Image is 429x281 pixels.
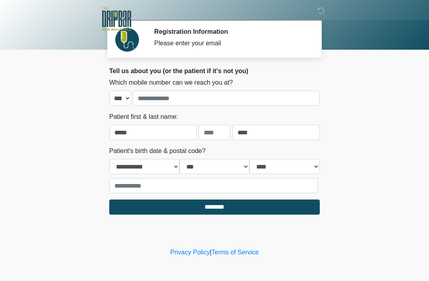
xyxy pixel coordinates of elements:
img: Agent Avatar [115,28,139,52]
a: | [210,249,211,256]
h2: Tell us about you (or the patient if it's not you) [109,67,320,75]
label: Patient's birth date & postal code? [109,146,205,156]
a: Terms of Service [211,249,259,256]
a: Privacy Policy [170,249,210,256]
img: The DRIPBaR - New Braunfels Logo [101,6,131,32]
label: Patient first & last name: [109,112,178,122]
label: Which mobile number can we reach you at? [109,78,233,87]
div: Please enter your email [154,39,308,48]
